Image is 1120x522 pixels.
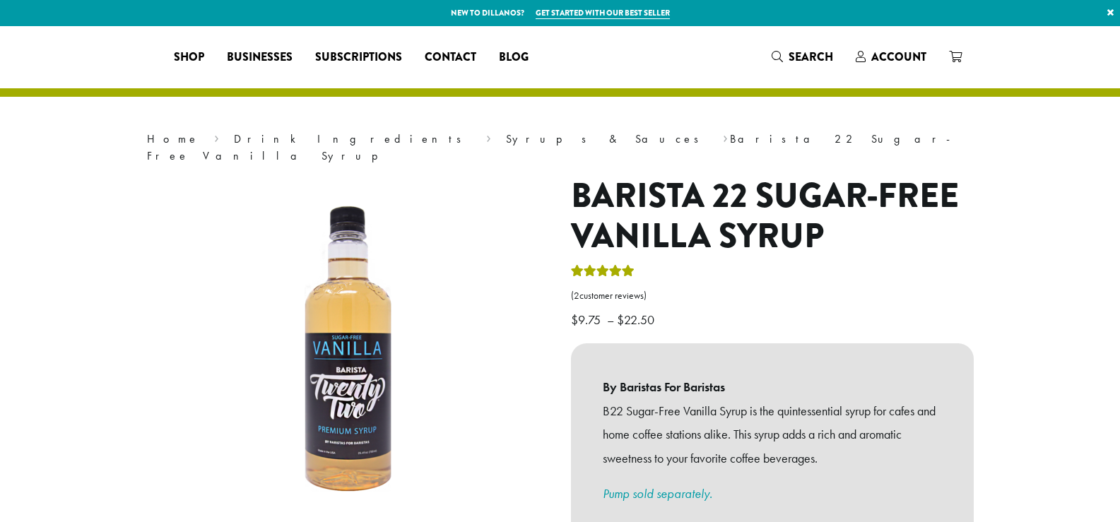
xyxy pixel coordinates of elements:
span: Contact [425,49,476,66]
a: Home [147,131,199,146]
span: Blog [499,49,529,66]
a: Drink Ingredients [234,131,471,146]
span: $ [617,312,624,328]
span: Search [789,49,833,65]
a: (2customer reviews) [571,289,974,303]
nav: Breadcrumb [147,131,974,165]
span: › [214,126,219,148]
span: Account [871,49,926,65]
p: B22 Sugar-Free Vanilla Syrup is the quintessential syrup for cafes and home coffee stations alike... [603,399,942,470]
span: – [607,312,614,328]
span: › [486,126,491,148]
a: Shop [163,46,216,69]
span: Businesses [227,49,293,66]
a: Search [760,45,844,69]
span: › [723,126,728,148]
a: Pump sold separately. [603,485,712,502]
a: Get started with our best seller [536,7,670,19]
a: Syrups & Sauces [506,131,708,146]
span: $ [571,312,578,328]
span: 2 [574,290,579,302]
h1: Barista 22 Sugar-Free Vanilla Syrup [571,176,974,257]
div: Rated 5.00 out of 5 [571,263,635,284]
span: Shop [174,49,204,66]
bdi: 22.50 [617,312,658,328]
bdi: 9.75 [571,312,604,328]
b: By Baristas For Baristas [603,375,942,399]
span: Subscriptions [315,49,402,66]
